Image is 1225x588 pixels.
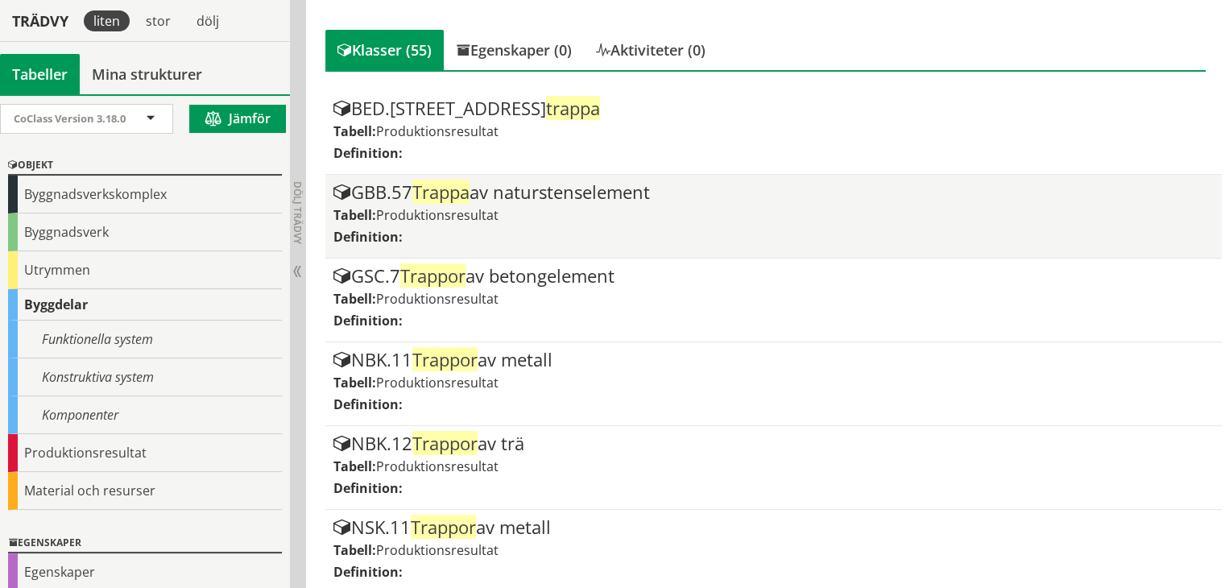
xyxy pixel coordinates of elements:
[333,290,376,308] label: Tabell:
[8,289,282,321] div: Byggdelar
[80,54,214,94] a: Mina strukturer
[333,563,403,581] label: Definition:
[8,156,282,176] div: Objekt
[8,321,282,358] div: Funktionella system
[8,213,282,251] div: Byggnadsverk
[546,96,600,120] span: trappa
[444,30,584,70] div: Egenskaper (0)
[333,541,376,559] label: Tabell:
[333,99,1215,118] div: BED.[STREET_ADDRESS]
[8,176,282,213] div: Byggnadsverkskomplex
[3,12,77,30] div: Trädvy
[376,122,499,140] span: Produktionsresultat
[333,434,1215,453] div: NBK.12 av trä
[333,144,403,162] label: Definition:
[189,105,286,133] button: Jämför
[376,290,499,308] span: Produktionsresultat
[376,206,499,224] span: Produktionsresultat
[136,10,180,31] div: stor
[333,518,1215,537] div: NSK.11 av metall
[187,10,229,31] div: dölj
[333,267,1215,286] div: GSC.7 av betongelement
[400,263,466,288] span: Trappor
[8,396,282,434] div: Komponenter
[291,181,304,244] span: Dölj trädvy
[14,111,126,126] span: CoClass Version 3.18.0
[333,479,403,497] label: Definition:
[333,228,403,246] label: Definition:
[376,374,499,391] span: Produktionsresultat
[8,434,282,472] div: Produktionsresultat
[333,206,376,224] label: Tabell:
[84,10,130,31] div: liten
[8,534,282,553] div: Egenskaper
[8,251,282,289] div: Utrymmen
[411,515,476,539] span: Trappor
[8,472,282,510] div: Material och resurser
[333,122,376,140] label: Tabell:
[412,347,478,371] span: Trappor
[333,350,1215,370] div: NBK.11 av metall
[376,541,499,559] span: Produktionsresultat
[333,374,376,391] label: Tabell:
[333,395,403,413] label: Definition:
[333,312,403,329] label: Definition:
[8,358,282,396] div: Konstruktiva system
[412,180,470,204] span: Trappa
[376,458,499,475] span: Produktionsresultat
[325,30,444,70] div: Klasser (55)
[333,183,1215,202] div: GBB.57 av naturstenselement
[412,431,478,455] span: Trappor
[333,458,376,475] label: Tabell:
[584,30,718,70] div: Aktiviteter (0)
